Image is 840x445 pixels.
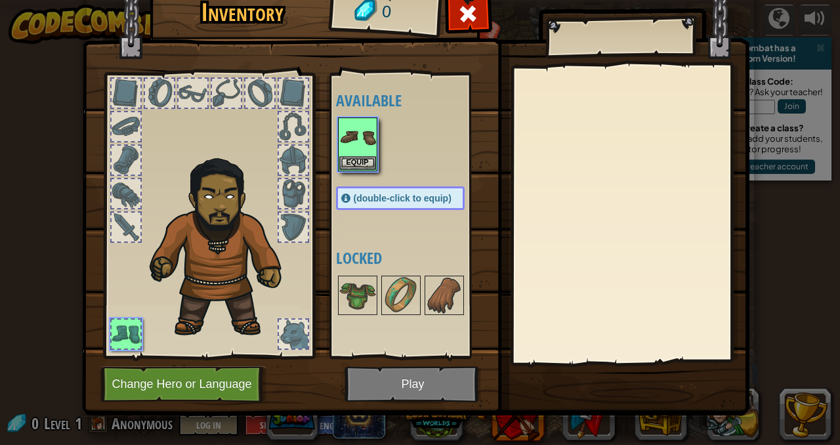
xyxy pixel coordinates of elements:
[336,92,491,109] h4: Available
[143,148,304,339] img: duelist_hair.png
[354,193,451,203] span: (double-click to equip)
[339,119,376,156] img: portrait.png
[339,277,376,314] img: portrait.png
[339,156,376,170] button: Equip
[426,277,463,314] img: portrait.png
[383,277,419,314] img: portrait.png
[336,249,491,266] h4: Locked
[100,366,267,402] button: Change Hero or Language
